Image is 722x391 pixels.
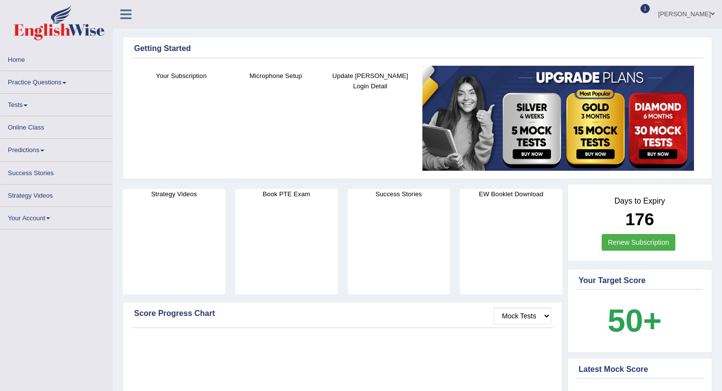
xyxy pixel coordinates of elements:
a: Your Account [0,207,112,226]
a: Success Stories [0,162,112,181]
div: Score Progress Chart [134,308,551,319]
a: Home [0,49,112,68]
h4: EW Booklet Download [460,189,562,199]
a: Strategy Videos [0,184,112,204]
img: small5.jpg [422,66,694,171]
a: Online Class [0,116,112,135]
h4: Book PTE Exam [235,189,338,199]
h4: Update [PERSON_NAME] Login Detail [328,71,413,91]
a: Predictions [0,139,112,158]
div: Your Target Score [579,275,701,287]
h4: Your Subscription [139,71,223,81]
b: 50+ [608,303,662,339]
div: Latest Mock Score [579,364,701,375]
h4: Success Stories [348,189,450,199]
a: Renew Subscription [602,234,676,251]
a: Tests [0,94,112,113]
h4: Strategy Videos [123,189,225,199]
div: Getting Started [134,43,701,54]
h4: Days to Expiry [579,197,701,206]
a: Practice Questions [0,71,112,90]
b: 176 [625,209,654,229]
span: 1 [640,4,650,13]
h4: Microphone Setup [233,71,318,81]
